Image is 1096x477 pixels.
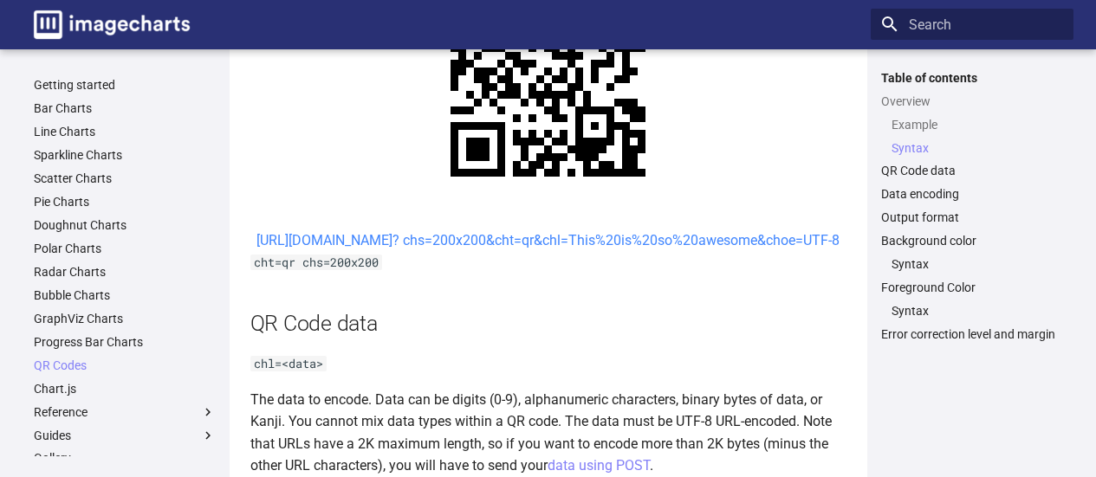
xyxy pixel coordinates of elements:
[892,140,1063,156] a: Syntax
[34,171,216,186] a: Scatter Charts
[881,209,1063,225] a: Output format
[34,287,216,303] a: Bubble Charts
[881,93,1063,109] a: Overview
[34,311,216,326] a: GraphViz Charts
[881,233,1063,248] a: Background color
[34,241,216,256] a: Polar Charts
[34,381,216,396] a: Chart.js
[881,163,1063,178] a: QR Code data
[250,308,846,338] h2: QR Code data
[27,3,197,46] a: Image-Charts documentation
[871,70,1073,343] nav: Table of contents
[34,147,216,163] a: Sparkline Charts
[892,303,1063,319] a: Syntax
[34,334,216,350] a: Progress Bar Charts
[250,255,382,270] code: cht=qr chs=200x200
[256,232,840,248] a: [URL][DOMAIN_NAME]? chs=200x200&cht=qr&chl=This%20is%20so%20awesome&choe=UTF-8
[34,450,216,466] a: Gallery
[34,124,216,139] a: Line Charts
[548,457,650,474] a: data using POST
[34,428,216,443] label: Guides
[34,100,216,116] a: Bar Charts
[34,10,190,39] img: logo
[881,280,1063,295] a: Foreground Color
[250,356,327,371] code: chl=<data>
[871,70,1073,86] label: Table of contents
[34,77,216,93] a: Getting started
[34,264,216,280] a: Radar Charts
[871,9,1073,40] input: Search
[881,117,1063,156] nav: Overview
[250,389,846,477] p: The data to encode. Data can be digits (0-9), alphanumeric characters, binary bytes of data, or K...
[881,326,1063,342] a: Error correction level and margin
[34,194,216,209] a: Pie Charts
[881,256,1063,272] nav: Background color
[881,303,1063,319] nav: Foreground Color
[892,256,1063,272] a: Syntax
[892,117,1063,132] a: Example
[34,358,216,373] a: QR Codes
[881,186,1063,202] a: Data encoding
[34,404,216,420] label: Reference
[34,217,216,233] a: Doughnut Charts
